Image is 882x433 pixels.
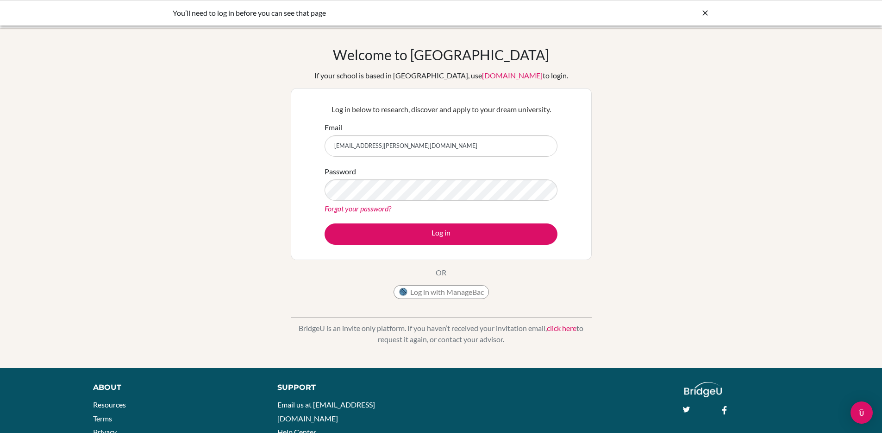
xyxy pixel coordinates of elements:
[394,285,489,299] button: Log in with ManageBac
[277,382,430,393] div: Support
[333,46,549,63] h1: Welcome to [GEOGRAPHIC_DATA]
[93,400,126,409] a: Resources
[325,166,356,177] label: Password
[482,71,543,80] a: [DOMAIN_NAME]
[173,7,571,19] div: You’ll need to log in before you can see that page
[325,122,342,133] label: Email
[436,267,446,278] p: OR
[314,70,568,81] div: If your school is based in [GEOGRAPHIC_DATA], use to login.
[851,401,873,424] div: Open Intercom Messenger
[291,323,592,345] p: BridgeU is an invite only platform. If you haven’t received your invitation email, to request it ...
[684,382,722,397] img: logo_white@2x-f4f0deed5e89b7ecb1c2cc34c3e3d731f90f0f143d5ea2071677605dd97b5244.png
[325,204,391,213] a: Forgot your password?
[325,223,557,245] button: Log in
[93,382,256,393] div: About
[547,324,576,332] a: click here
[93,414,112,423] a: Terms
[277,400,375,423] a: Email us at [EMAIL_ADDRESS][DOMAIN_NAME]
[325,104,557,115] p: Log in below to research, discover and apply to your dream university.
